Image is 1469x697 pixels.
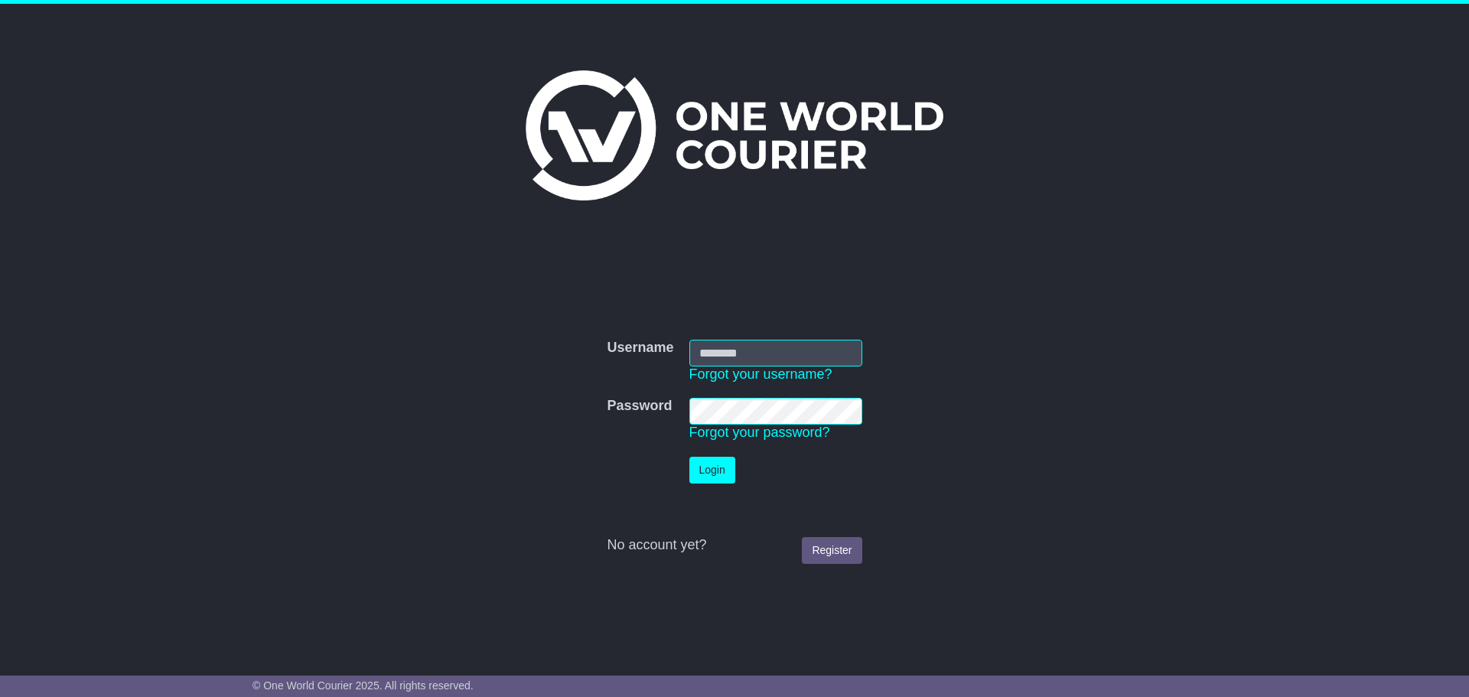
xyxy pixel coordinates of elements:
a: Forgot your password? [689,425,830,440]
div: No account yet? [607,537,862,554]
a: Forgot your username? [689,366,832,382]
span: © One World Courier 2025. All rights reserved. [252,679,474,692]
a: Register [802,537,862,564]
button: Login [689,457,735,484]
img: One World [526,70,943,200]
label: Password [607,398,672,415]
label: Username [607,340,673,357]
